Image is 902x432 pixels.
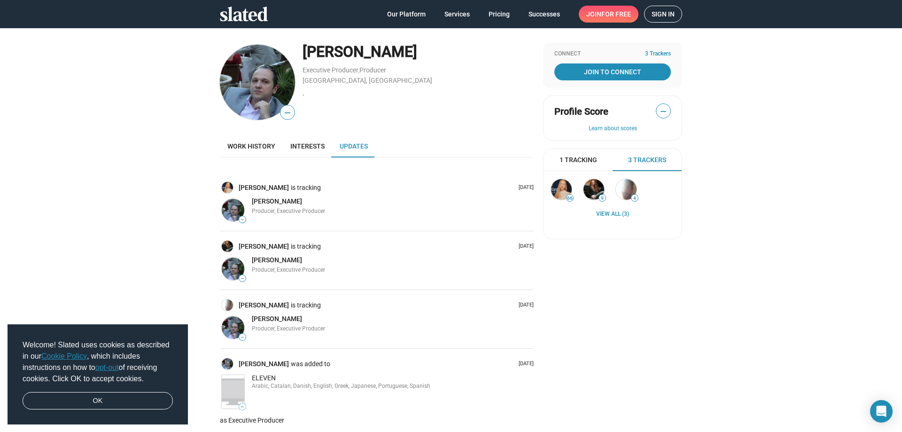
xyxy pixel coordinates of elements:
img: Mike Hall [583,179,604,200]
img: Christos Tsiakos [222,358,233,369]
span: — [239,276,246,281]
span: is tracking [291,242,323,251]
div: Connect [554,50,671,58]
div: Open Intercom Messenger [870,400,893,423]
a: Sign in [644,6,682,23]
span: 3 Trackers [645,50,671,58]
a: Work history [220,135,283,157]
span: 66 [567,196,573,201]
p: [DATE] [515,243,534,250]
span: [PERSON_NAME] [252,315,302,322]
a: [GEOGRAPHIC_DATA], [GEOGRAPHIC_DATA] [303,77,432,84]
a: Joinfor free [579,6,638,23]
a: [PERSON_NAME] [252,197,302,206]
a: Our Platform [380,6,433,23]
span: Profile Score [554,105,608,118]
a: Pricing [481,6,517,23]
span: — [239,217,246,222]
span: Arabic, Catalan, Danish, English, Greek, Japanese, Portuguese, Spanish [252,383,430,389]
span: [PERSON_NAME] [252,256,302,264]
span: — [280,107,295,119]
span: Producer, Executive Producer [252,325,325,332]
a: opt-out [95,363,119,371]
span: Welcome! Slated uses cookies as described in our , which includes instructions on how to of recei... [23,339,173,385]
img: Colleen Ann Brah [551,179,572,200]
img: Mike Hall [222,241,233,252]
button: Learn about scores [554,125,671,133]
span: , [358,68,359,73]
span: ELEVEN [252,374,276,382]
span: — [239,404,246,409]
a: Interests [283,135,332,157]
span: Sign in [652,6,675,22]
span: Pricing [489,6,510,23]
a: [PERSON_NAME] [239,242,291,251]
img: Daniel Lyddon [222,299,233,311]
a: dismiss cookie message [23,392,173,410]
span: Our Platform [387,6,426,23]
a: Producer [359,66,386,74]
p: as Executive Producer [220,416,534,425]
a: [PERSON_NAME] [252,256,302,265]
a: Cookie Policy [41,352,87,360]
img: ELEVEN [222,375,244,408]
span: Join To Connect [556,63,669,80]
span: is tracking [291,301,323,310]
span: 3 Trackers [628,156,666,165]
a: Join To Connect [554,63,671,80]
span: Work history [227,142,275,150]
div: cookieconsent [8,324,188,425]
span: for free [601,6,631,23]
img: Christos Tsiakos [222,316,244,339]
a: [PERSON_NAME] [239,183,291,192]
p: [DATE] [515,184,534,191]
span: was added to [291,360,332,369]
span: Producer, Executive Producer [252,208,325,214]
span: Updates [340,142,368,150]
div: . [303,89,534,98]
div: [PERSON_NAME] [303,42,534,62]
img: Daniel Lyddon [616,179,637,200]
a: [PERSON_NAME] [239,360,291,369]
span: Services [444,6,470,23]
p: [DATE] [515,361,534,368]
span: — [656,105,670,118]
a: View all (3) [596,211,629,218]
span: Successes [529,6,560,23]
img: Christos Tsiakos [222,258,244,280]
a: [PERSON_NAME] [239,301,291,310]
span: 9 [599,196,606,201]
a: Services [437,6,477,23]
span: is tracking [291,183,323,192]
a: [PERSON_NAME] [252,314,302,323]
span: — [239,335,246,340]
p: [DATE] [515,302,534,309]
img: Colleen Ann Brah [222,182,233,193]
img: Christos Tsiakos [222,199,244,221]
a: Successes [521,6,568,23]
img: Christos Tsiakos [220,45,295,120]
a: Updates [332,135,375,157]
span: 1 Tracking [560,156,597,165]
span: 4 [631,196,638,201]
span: Join [586,6,631,23]
span: Interests [290,142,325,150]
span: [PERSON_NAME] [252,197,302,205]
a: Executive Producer [303,66,358,74]
span: Producer, Executive Producer [252,267,325,273]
